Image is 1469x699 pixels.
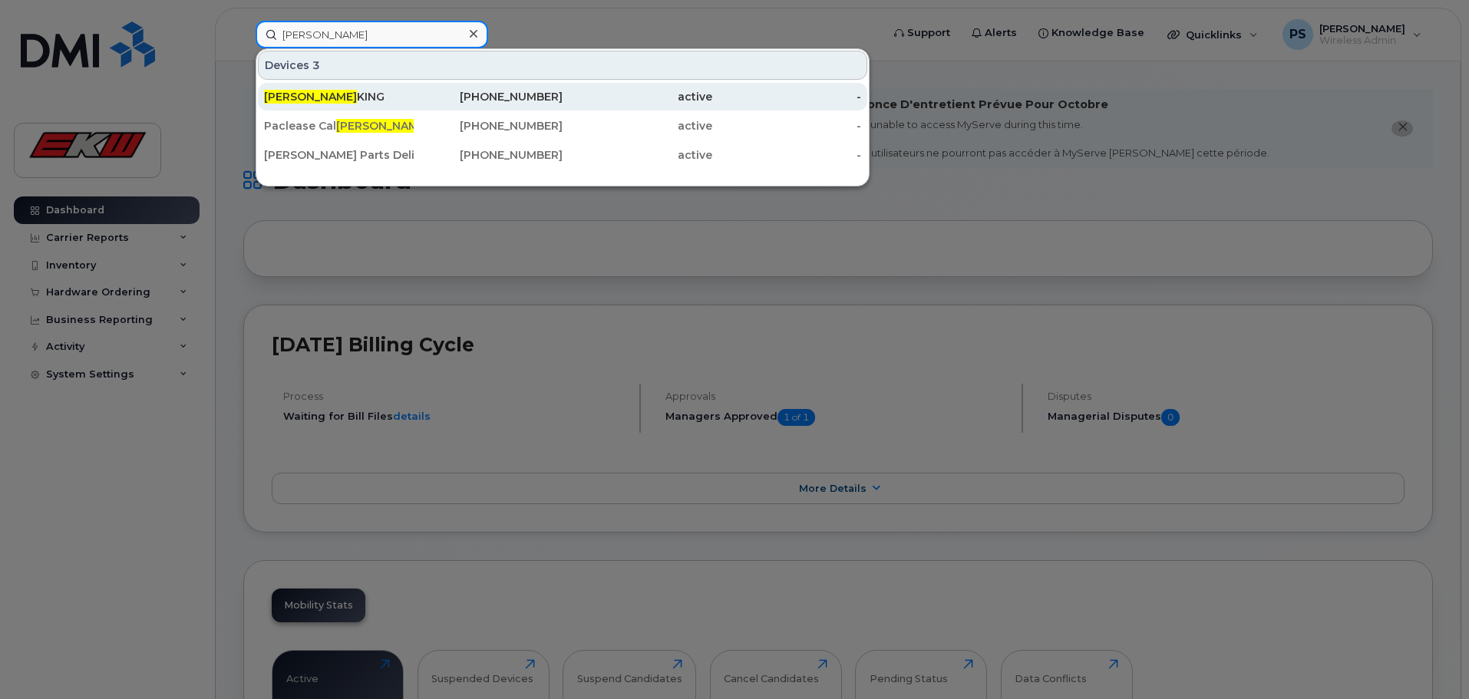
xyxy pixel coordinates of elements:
[563,89,712,104] div: active
[258,112,867,140] a: Paclease Cal[PERSON_NAME]Service[PHONE_NUMBER]active-
[312,58,320,73] span: 3
[258,83,867,110] a: [PERSON_NAME]KING[PHONE_NUMBER]active-
[264,147,414,163] div: [PERSON_NAME] Parts Delivery [PERSON_NAME]
[264,89,414,104] div: KING
[712,118,862,134] div: -
[264,90,357,104] span: [PERSON_NAME]
[712,89,862,104] div: -
[414,147,563,163] div: [PHONE_NUMBER]
[563,147,712,163] div: active
[264,118,414,134] div: Paclease Cal Service
[563,118,712,134] div: active
[712,147,862,163] div: -
[258,51,867,80] div: Devices
[258,141,867,169] a: [PERSON_NAME] Parts Delivery[PERSON_NAME][PHONE_NUMBER]active-
[336,119,429,133] span: [PERSON_NAME]
[414,89,563,104] div: [PHONE_NUMBER]
[414,118,563,134] div: [PHONE_NUMBER]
